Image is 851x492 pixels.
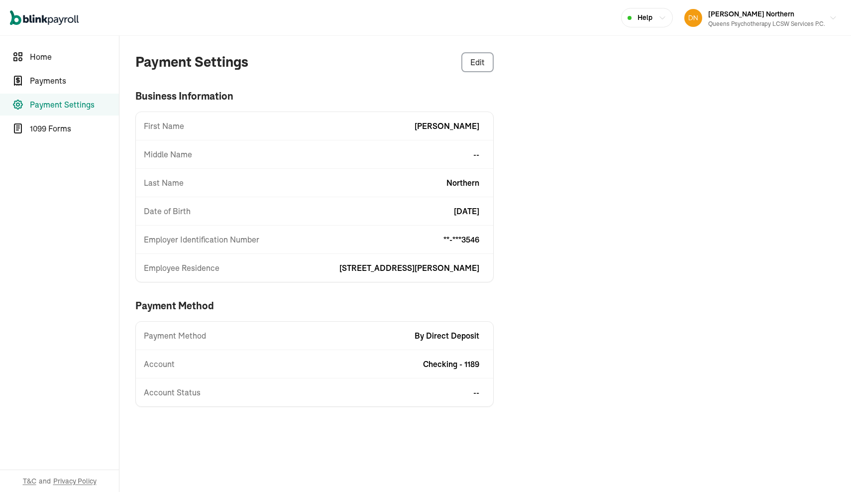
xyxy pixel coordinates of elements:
span: 1099 Forms [30,123,119,134]
span: Employee Residence [144,262,219,274]
button: Help [621,8,673,27]
span: checking - 1189 [423,358,479,370]
span: -- [473,148,479,160]
span: -- [473,386,479,398]
span: Privacy Policy [53,476,97,486]
span: Home [30,51,119,63]
span: First Name [144,120,184,132]
span: Payments [30,75,119,87]
span: [STREET_ADDRESS][PERSON_NAME] [339,262,479,274]
span: Payment Settings [30,99,119,111]
nav: Global [10,3,79,32]
h3: business information [135,89,494,104]
span: Last Name [144,177,184,189]
div: Queens Psychotherapy LCSW Services P.C. [708,19,825,28]
iframe: Chat Widget [680,384,851,492]
span: T&C [23,476,36,486]
span: Account Status [144,386,201,398]
div: Edit [470,56,485,68]
h3: payment method [135,298,494,313]
span: [DATE] [454,205,479,217]
span: Employer Identification Number [144,234,259,246]
button: [PERSON_NAME] NorthernQueens Psychotherapy LCSW Services P.C. [680,5,841,30]
span: [PERSON_NAME] Northern [708,9,794,18]
span: Payment Method [144,330,206,342]
span: Date of Birth [144,205,191,217]
span: Northern [446,177,479,189]
h3: Payment Settings [135,52,248,73]
span: Help [638,12,652,23]
button: Edit [461,52,494,72]
span: Middle Name [144,148,192,160]
span: [PERSON_NAME] [415,120,479,132]
span: By direct deposit [415,330,479,342]
span: Account [144,358,175,370]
